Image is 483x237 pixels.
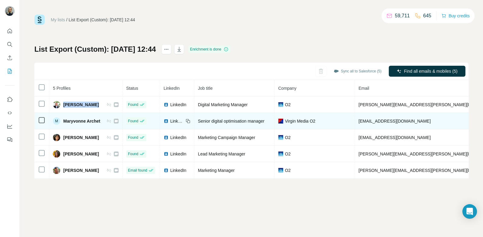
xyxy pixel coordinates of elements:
span: Company [278,86,297,91]
img: Avatar [53,101,60,108]
button: Buy credits [441,12,470,20]
button: Quick start [5,26,15,37]
img: LinkedIn logo [164,135,169,140]
span: Lead Marketing Manager [198,152,245,156]
span: [EMAIL_ADDRESS][DOMAIN_NAME] [359,119,431,124]
img: LinkedIn logo [164,119,169,124]
span: Status [126,86,138,91]
button: Search [5,39,15,50]
button: Sync all to Salesforce (5) [329,67,386,76]
div: List Export (Custom): [DATE] 12:44 [69,17,135,23]
button: Use Surfe on LinkedIn [5,94,15,105]
button: actions [162,44,171,54]
span: O2 [285,151,291,157]
span: 5 Profiles [53,86,71,91]
button: Feedback [5,134,15,145]
span: LinkedIn [170,167,186,173]
span: [PERSON_NAME] [63,134,99,141]
span: [EMAIL_ADDRESS][DOMAIN_NAME] [359,135,431,140]
span: [PERSON_NAME] [63,102,99,108]
h1: List Export (Custom): [DATE] 12:44 [34,44,156,54]
span: O2 [285,102,291,108]
span: Found [128,102,138,107]
li: / [66,17,68,23]
span: LinkedIn [170,134,186,141]
img: Avatar [53,134,60,141]
img: LinkedIn logo [164,168,169,173]
img: LinkedIn logo [164,102,169,107]
span: Email found [128,168,147,173]
span: LinkedIn [170,118,184,124]
button: Dashboard [5,121,15,132]
span: O2 [285,134,291,141]
span: Email [359,86,369,91]
span: Find all emails & mobiles (5) [404,68,457,74]
button: Find all emails & mobiles (5) [389,66,465,77]
span: [PERSON_NAME] [63,151,99,157]
p: 645 [423,12,431,19]
span: Found [128,118,138,124]
span: Marketing Campaign Manager [198,135,255,140]
span: Found [128,151,138,157]
span: [PERSON_NAME] [63,167,99,173]
span: Maryvonne Archet [63,118,100,124]
img: company-logo [278,102,283,107]
span: LinkedIn [170,102,186,108]
button: Enrich CSV [5,52,15,63]
img: Avatar [5,6,15,16]
img: company-logo [278,168,283,173]
p: 59,711 [395,12,410,19]
span: Job title [198,86,213,91]
img: company-logo [278,135,283,140]
img: Avatar [53,150,60,158]
img: company-logo [278,119,283,124]
span: LinkedIn [170,151,186,157]
span: Found [128,135,138,140]
span: Digital Marketing Manager [198,102,248,107]
a: My lists [51,17,65,22]
button: My lists [5,66,15,77]
button: Use Surfe API [5,107,15,118]
div: Enrichment is done [188,46,231,53]
span: LinkedIn [164,86,180,91]
span: O2 [285,167,291,173]
img: Avatar [53,167,60,174]
div: M [53,117,60,125]
span: Senior digital optimisation manager [198,119,265,124]
img: LinkedIn logo [164,152,169,156]
img: company-logo [278,152,283,156]
img: Surfe Logo [34,15,45,25]
div: Open Intercom Messenger [462,204,477,219]
span: Marketing Manager [198,168,235,173]
span: Virgin Media O2 [285,118,315,124]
